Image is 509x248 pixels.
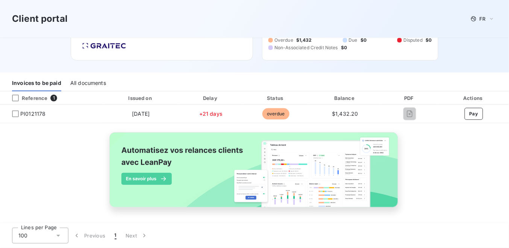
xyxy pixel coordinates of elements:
[20,110,45,118] span: PI0121178
[440,94,507,102] div: Actions
[12,12,68,26] h3: Client portal
[115,232,117,239] span: 1
[311,94,380,102] div: Balance
[18,232,27,239] span: 100
[180,94,241,102] div: Delay
[244,94,308,102] div: Status
[274,44,338,51] span: Non-Associated Credit Notes
[332,110,358,117] span: $1,432.20
[103,128,406,220] img: banner
[403,37,423,44] span: Disputed
[383,94,437,102] div: PDF
[199,110,223,117] span: +21 days
[274,37,293,44] span: Overdue
[426,37,432,44] span: $0
[104,94,177,102] div: Issued on
[80,41,128,51] img: Company logo
[480,16,486,22] span: FR
[110,228,121,243] button: 1
[6,95,47,101] div: Reference
[70,76,106,91] div: All documents
[50,95,57,101] span: 1
[68,228,110,243] button: Previous
[121,228,153,243] button: Next
[341,44,347,51] span: $0
[132,110,150,117] span: [DATE]
[12,76,61,91] div: Invoices to be paid
[262,108,289,119] span: overdue
[296,37,312,44] span: $1,432
[349,37,358,44] span: Due
[361,37,367,44] span: $0
[465,108,483,120] button: Pay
